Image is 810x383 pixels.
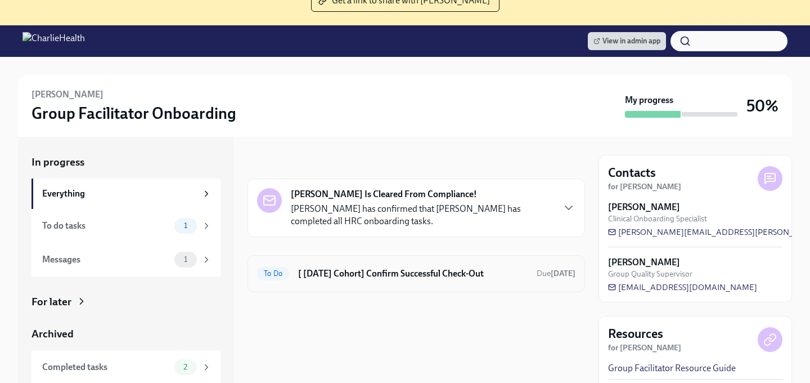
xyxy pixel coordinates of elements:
[608,269,692,279] span: Group Quality Supervisor
[608,201,680,213] strong: [PERSON_NAME]
[177,221,194,230] span: 1
[608,282,757,293] a: [EMAIL_ADDRESS][DOMAIN_NAME]
[588,32,666,50] a: View in admin app
[608,362,736,375] a: Group Facilitator Resource Guide
[608,326,663,342] h4: Resources
[31,243,220,277] a: Messages1
[42,220,170,232] div: To do tasks
[31,179,220,209] a: Everything
[42,361,170,373] div: Completed tasks
[608,213,707,224] span: Clinical Onboarding Specialist
[31,88,103,101] h6: [PERSON_NAME]
[291,203,553,228] p: [PERSON_NAME] has confirmed that [PERSON_NAME] has completed all HRC onboarding tasks.
[31,295,220,309] a: For later
[31,155,220,170] a: In progress
[177,255,194,264] span: 1
[608,256,680,269] strong: [PERSON_NAME]
[42,188,197,200] div: Everything
[608,182,681,191] strong: for [PERSON_NAME]
[608,343,681,353] strong: for [PERSON_NAME]
[551,269,575,278] strong: [DATE]
[537,269,575,278] span: Due
[291,188,477,201] strong: [PERSON_NAME] Is Cleared From Compliance!
[31,103,236,123] h3: Group Facilitator Onboarding
[257,265,575,283] a: To Do[ [DATE] Cohort] Confirm Successful Check-OutDue[DATE]
[625,94,673,106] strong: My progress
[177,363,194,371] span: 2
[42,253,170,266] div: Messages
[31,295,71,309] div: For later
[537,268,575,279] span: October 24th, 2025 10:00
[257,269,289,278] span: To Do
[608,164,656,181] h4: Contacts
[298,268,528,280] h6: [ [DATE] Cohort] Confirm Successful Check-Out
[247,155,300,170] div: In progress
[31,209,220,243] a: To do tasks1
[746,96,778,116] h3: 50%
[31,327,220,341] a: Archived
[22,32,85,50] img: CharlieHealth
[593,35,660,47] span: View in admin app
